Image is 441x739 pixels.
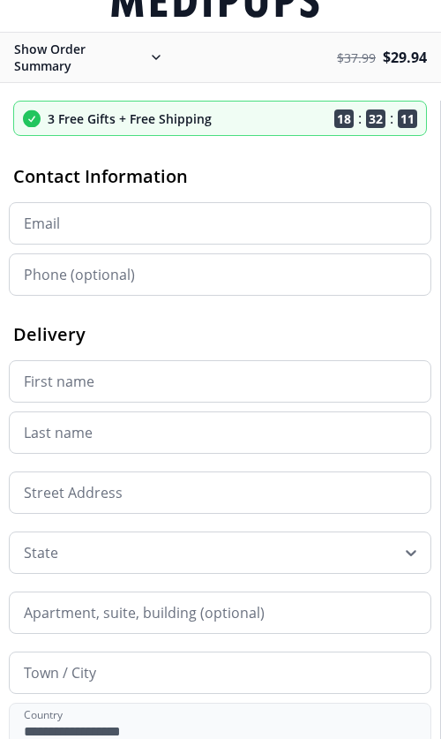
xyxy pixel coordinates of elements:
[48,110,212,127] p: 3 Free Gifts + Free Shipping
[14,41,146,74] p: Show Order Summary
[358,109,362,128] span: :
[383,48,427,67] span: $ 29.94
[366,109,385,128] span: 32
[398,109,417,128] span: 11
[334,109,354,128] span: 18
[390,109,393,128] span: :
[337,49,376,66] span: $ 37.99
[13,322,86,346] span: Delivery
[13,164,188,188] span: Contact Information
